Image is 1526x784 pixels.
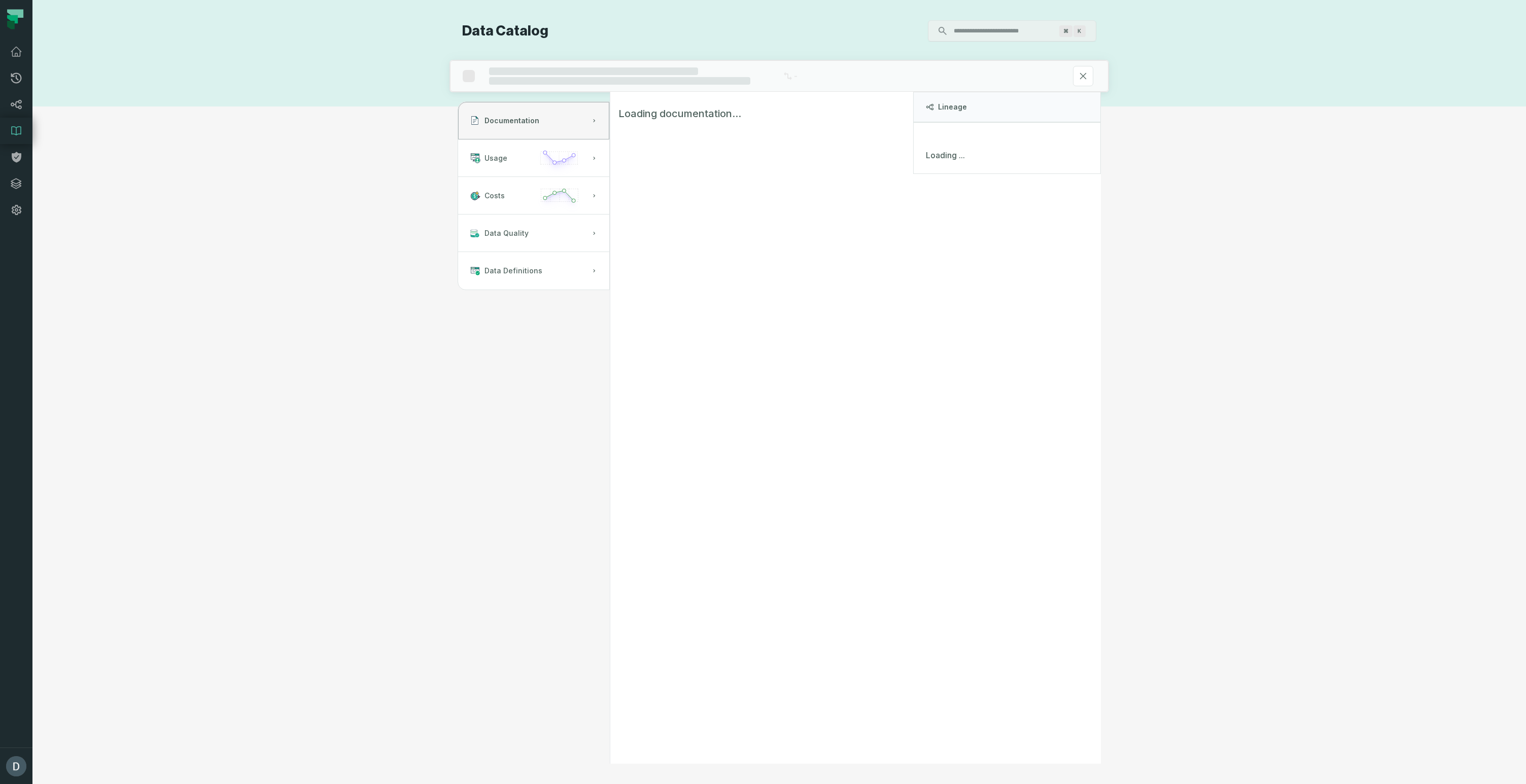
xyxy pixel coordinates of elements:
[484,228,529,238] span: Data Quality
[6,756,26,776] img: avatar of Daniel Lahyani
[484,116,539,126] span: Documentation
[484,266,542,276] span: Data Definitions
[914,137,1100,174] div: Loading ...
[1073,25,1086,37] span: Press ⌘ + K to focus the search bar
[618,106,905,121] div: Loading documentation...
[484,153,507,163] span: Usage
[938,102,967,112] span: Lineage
[783,70,797,82] div: -
[484,191,505,201] span: Costs
[462,22,548,40] h1: Data Catalog
[1059,25,1072,37] span: Press ⌘ + K to focus the search bar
